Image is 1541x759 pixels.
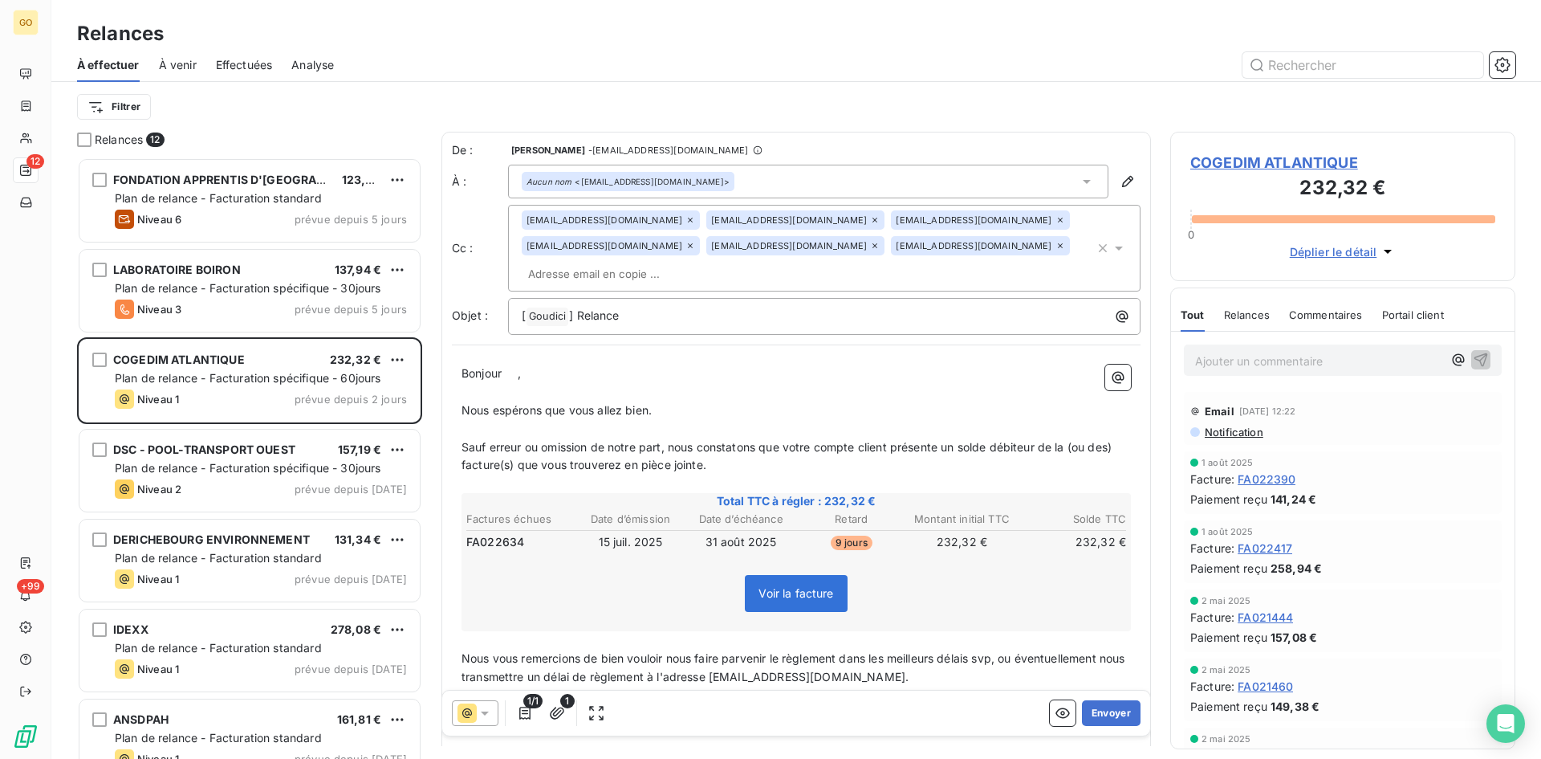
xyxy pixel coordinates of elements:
span: DERICHEBOURG ENVIRONNEMENT [113,533,310,546]
button: Déplier le détail [1285,243,1401,261]
span: [DATE] 12:22 [1239,406,1296,416]
span: 0 [1188,228,1194,241]
span: IDEXX [113,622,148,636]
input: Adresse email en copie ... [522,262,707,286]
span: prévue depuis 2 jours [295,393,407,406]
input: Rechercher [1242,52,1483,78]
span: Paiement reçu [1190,560,1267,577]
span: DSC - POOL-TRANSPORT OUEST [113,443,295,456]
div: <[EMAIL_ADDRESS][DOMAIN_NAME]> [527,176,730,187]
div: GO [13,10,39,35]
span: +99 [17,579,44,594]
span: 1 [560,694,575,708]
span: Objet : [452,308,488,322]
div: grid [77,157,422,759]
span: Plan de relance - Facturation spécifique - 30jours [115,461,381,475]
span: Goudici [527,308,568,326]
td: 232,32 € [1018,533,1127,551]
td: 232,32 € [908,533,1017,551]
label: Cc : [452,240,508,256]
span: LABORATOIRE BOIRON [113,263,241,276]
img: Logo LeanPay [13,724,39,749]
span: Relances [95,132,143,148]
span: Total TTC à régler : 232,32 € [464,493,1128,509]
span: 131,34 € [335,533,381,546]
span: Plan de relance - Facturation standard [115,731,322,745]
button: Envoyer [1082,700,1141,726]
h3: 232,32 € [1190,173,1495,206]
span: 2 mai 2025 [1201,665,1251,675]
th: Factures échues [466,511,575,528]
span: [EMAIL_ADDRESS][DOMAIN_NAME] [527,241,682,251]
span: Plan de relance - Facturation standard [115,191,322,205]
span: Effectuées [216,57,273,73]
span: Nous vous remercions de bien vouloir nous faire parvenir le règlement dans les meilleurs délais s... [461,651,1128,684]
div: Open Intercom Messenger [1486,704,1525,743]
span: [ [522,308,526,322]
span: 1/1 [523,694,543,708]
span: FA022390 [1238,471,1295,488]
span: À effectuer [77,57,140,73]
span: Niveau 3 [137,303,181,316]
span: 9 jours [831,536,872,550]
th: Retard [797,511,906,528]
span: 2 mai 2025 [1201,596,1251,606]
span: [EMAIL_ADDRESS][DOMAIN_NAME] [711,215,867,225]
span: Niveau 1 [137,663,179,675]
span: Niveau 2 [137,483,181,496]
span: 157,19 € [338,443,381,456]
span: Niveau 1 [137,573,179,586]
span: Facture : [1190,609,1234,626]
span: prévue depuis 5 jours [295,213,407,226]
span: [EMAIL_ADDRESS][DOMAIN_NAME] [896,215,1051,225]
span: 12 [146,133,164,147]
label: À : [452,173,508,190]
span: FA022634 [466,534,524,550]
span: De : [452,142,508,158]
span: COGEDIM ATLANTIQUE [1190,152,1495,173]
button: Filtrer [77,94,151,120]
th: Date d’émission [576,511,685,528]
span: [EMAIL_ADDRESS][DOMAIN_NAME] [711,241,867,251]
span: Relances [1224,308,1270,321]
th: Montant initial TTC [908,511,1017,528]
em: Aucun nom [527,176,571,187]
span: Paiement reçu [1190,629,1267,646]
span: 258,94 € [1271,560,1322,577]
span: Plan de relance - Facturation standard [115,641,322,655]
span: Facture : [1190,540,1234,557]
span: FA021460 [1238,678,1293,695]
th: Date d’échéance [686,511,795,528]
span: FA022417 [1238,540,1292,557]
span: Email [1205,405,1234,418]
span: 1 août 2025 [1201,458,1254,467]
td: 31 août 2025 [686,533,795,551]
span: Voir la facture [758,586,833,600]
span: 278,08 € [331,622,381,636]
span: [EMAIL_ADDRESS][DOMAIN_NAME] [527,215,682,225]
th: Solde TTC [1018,511,1127,528]
span: 149,38 € [1271,698,1319,715]
span: Déplier le détail [1290,243,1377,260]
span: 232,32 € [330,353,381,366]
span: Niveau 1 [137,393,179,406]
span: À venir [159,57,197,73]
span: 2 mai 2025 [1201,734,1251,744]
span: COGEDIM ATLANTIQUE [113,353,245,366]
span: Bonjour [461,366,502,380]
span: Plan de relance - Facturation spécifique - 60jours [115,371,381,385]
span: 157,08 € [1271,629,1317,646]
span: [PERSON_NAME] [511,145,585,155]
span: Plan de relance - Facturation spécifique - 30jours [115,281,381,295]
span: Plan de relance - Facturation standard [115,551,322,565]
span: prévue depuis [DATE] [295,573,407,586]
span: 123,43 € [342,173,391,186]
span: Niveau 6 [137,213,181,226]
span: FA021444 [1238,609,1293,626]
span: - [EMAIL_ADDRESS][DOMAIN_NAME] [588,145,748,155]
span: Portail client [1382,308,1444,321]
span: 161,81 € [337,712,381,726]
span: Nous espérons que vous allez bien. [461,403,652,417]
span: Tout [1181,308,1205,321]
span: ANSDPAH [113,712,169,726]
